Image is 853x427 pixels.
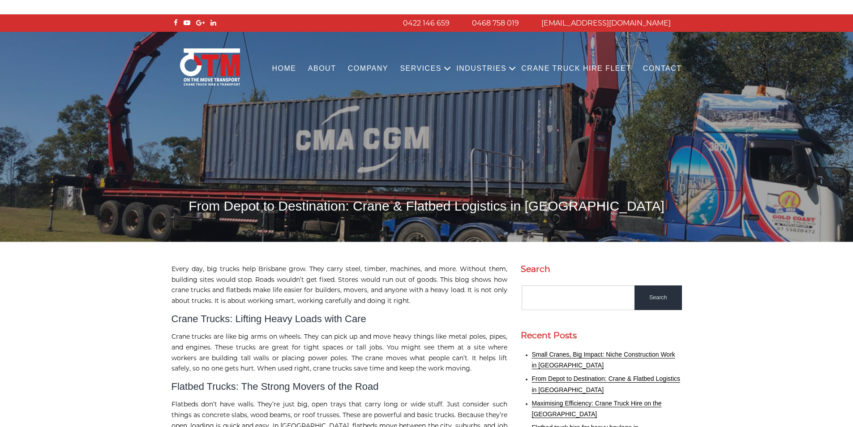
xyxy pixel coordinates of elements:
a: Industries [450,56,512,81]
img: Otmtransport [178,47,242,86]
h2: Crane Trucks: Lifting Heavy Loads with Care [171,313,507,325]
a: 0422 146 659 [403,19,450,27]
h1: From Depot to Destination: Crane & Flatbed Logistics in [GEOGRAPHIC_DATA] [171,197,682,215]
input: Search [634,285,682,310]
h2: Flatbed Trucks: The Strong Movers of the Road [171,381,507,392]
p: Every day, big trucks help Brisbane grow. They carry steel, timber, machines, and more. Without t... [171,264,507,306]
a: Home [266,56,302,81]
a: Small Cranes, Big Impact: Niche Construction Work in [GEOGRAPHIC_DATA] [532,351,675,369]
p: Crane trucks are like big arms on wheels. They can pick up and move heavy things like metal poles... [171,332,507,374]
a: About [302,56,342,81]
h2: Search [521,264,682,274]
a: From Depot to Destination: Crane & Flatbed Logistics in [GEOGRAPHIC_DATA] [532,375,681,393]
a: COMPANY [342,56,394,81]
a: Services [394,56,447,81]
a: [EMAIL_ADDRESS][DOMAIN_NAME] [541,19,671,27]
a: Maximising Efficiency: Crane Truck Hire on the [GEOGRAPHIC_DATA] [532,400,662,418]
a: Crane Truck Hire Fleet [515,56,637,81]
h2: Recent Posts [521,330,682,341]
a: 0468 758 019 [472,19,519,27]
a: Contact [637,56,688,81]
